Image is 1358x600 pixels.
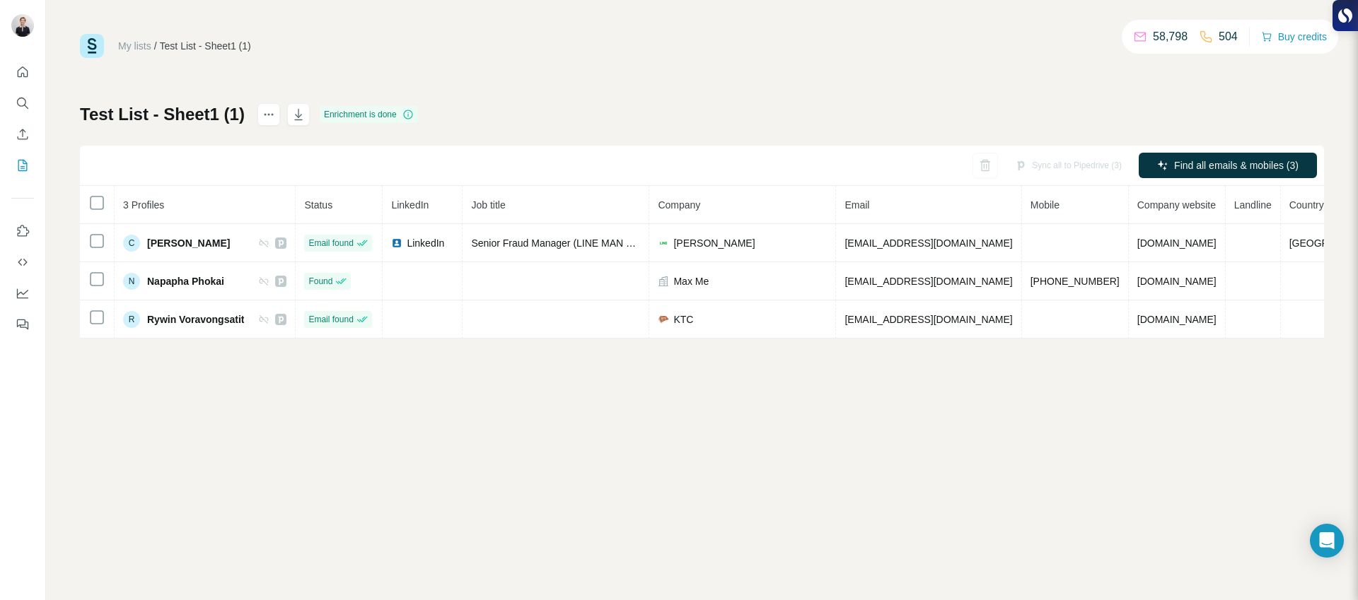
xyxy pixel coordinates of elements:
span: [PERSON_NAME] [673,236,755,250]
div: Test List - Sheet1 (1) [160,39,251,53]
h1: Test List - Sheet1 (1) [80,103,245,126]
button: My lists [11,153,34,178]
span: [EMAIL_ADDRESS][DOMAIN_NAME] [845,276,1012,287]
button: Feedback [11,312,34,337]
span: [DOMAIN_NAME] [1137,314,1217,325]
span: Senior Fraud Manager (LINE MAN and LINE Pay) [471,237,690,249]
button: Enrich CSV [11,122,34,147]
img: Surfe Logo [80,34,104,58]
span: LinkedIn [407,236,444,250]
span: Email [845,199,869,211]
span: Company website [1137,199,1216,211]
img: company-logo [658,237,669,249]
span: Mobile [1031,199,1060,211]
span: Landline [1234,199,1272,211]
button: Use Surfe on LinkedIn [11,218,34,244]
div: N [123,273,140,290]
span: [DOMAIN_NAME] [1137,237,1217,249]
button: Use Surfe API [11,249,34,275]
span: 3 Profiles [123,199,164,211]
span: Rywin Voravongsatit [147,312,244,327]
span: Napapha Phokai [147,274,224,288]
span: Company [658,199,700,211]
span: Max Me [673,274,709,288]
span: LinkedIn [391,199,429,211]
span: [EMAIL_ADDRESS][DOMAIN_NAME] [845,237,1012,249]
span: Country [1289,199,1324,211]
img: LinkedIn logo [391,237,402,249]
button: Quick start [11,59,34,85]
div: R [123,311,140,328]
img: company-logo [658,314,669,325]
span: [PERSON_NAME] [147,236,230,250]
span: Job title [471,199,505,211]
span: Find all emails & mobiles (3) [1174,158,1299,172]
span: Status [304,199,332,211]
button: Buy credits [1261,27,1327,47]
li: / [154,39,157,53]
p: 504 [1219,28,1238,45]
span: [EMAIL_ADDRESS][DOMAIN_NAME] [845,314,1012,325]
button: Dashboard [11,281,34,306]
div: C [123,235,140,252]
span: Email found [308,237,353,249]
button: actions [257,103,280,126]
a: My lists [118,40,151,52]
p: 58,798 [1153,28,1188,45]
span: Email found [308,313,353,326]
span: [DOMAIN_NAME] [1137,276,1217,287]
img: Avatar [11,14,34,37]
span: [PHONE_NUMBER] [1031,276,1120,287]
span: Found [308,275,332,288]
span: KTC [673,312,693,327]
div: Enrichment is done [320,106,418,123]
button: Search [11,90,34,116]
div: Open Intercom Messenger [1310,524,1344,558]
button: Find all emails & mobiles (3) [1139,153,1317,178]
